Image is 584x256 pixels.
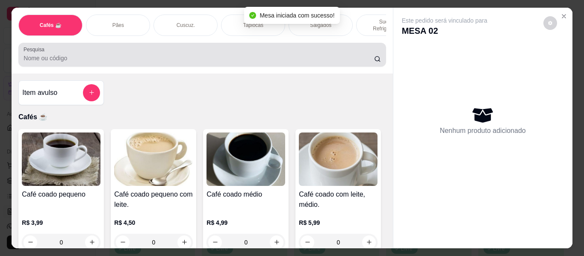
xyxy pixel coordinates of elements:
p: Salgados [310,22,331,29]
button: decrease-product-quantity [24,235,37,249]
button: increase-product-quantity [85,235,99,249]
p: R$ 3,99 [22,218,100,227]
button: increase-product-quantity [177,235,191,249]
button: increase-product-quantity [362,235,376,249]
p: Sucos e Refrigerantes [363,18,413,32]
h4: Café coado com leite, médio. [299,189,378,210]
img: product-image [206,132,285,186]
p: Cuscuz. [177,22,195,29]
h4: Item avulso [22,88,57,98]
p: Tapiocas [243,22,263,29]
p: Cafés ☕ [18,112,386,122]
button: add-separate-item [83,84,100,101]
h4: Café coado médio [206,189,285,200]
span: check-circle [249,12,256,19]
p: Pães [112,22,124,29]
p: Cafés ☕ [40,22,62,29]
img: product-image [299,132,378,186]
p: MESA 02 [402,25,487,37]
p: R$ 4,50 [114,218,193,227]
p: Este pedido será vinculado para [402,16,487,25]
p: R$ 5,99 [299,218,378,227]
img: product-image [114,132,193,186]
button: increase-product-quantity [270,235,283,249]
button: decrease-product-quantity [208,235,222,249]
h4: Café coado pequeno [22,189,100,200]
h4: Café coado pequeno com leite. [114,189,193,210]
button: decrease-product-quantity [543,16,557,30]
img: product-image [22,132,100,186]
label: Pesquisa [24,46,47,53]
p: Nenhum produto adicionado [440,126,526,136]
p: R$ 4,99 [206,218,285,227]
button: decrease-product-quantity [116,235,130,249]
button: decrease-product-quantity [301,235,314,249]
button: Close [557,9,571,23]
span: Mesa iniciada com sucesso! [260,12,334,19]
input: Pesquisa [24,54,374,62]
